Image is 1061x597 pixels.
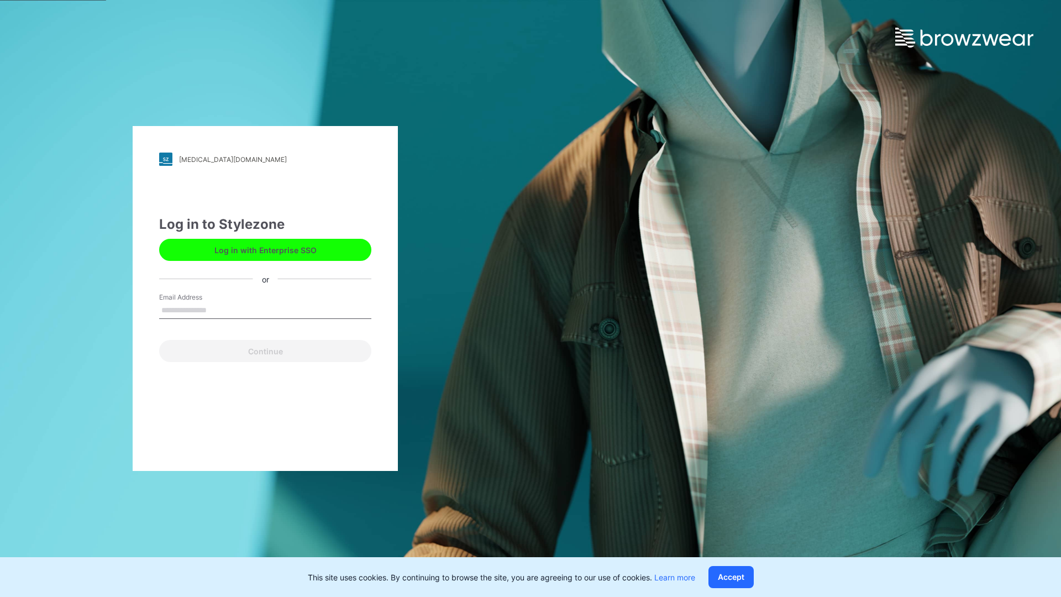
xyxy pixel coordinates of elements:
[159,153,172,166] img: stylezone-logo.562084cfcfab977791bfbf7441f1a819.svg
[895,28,1033,48] img: browzwear-logo.e42bd6dac1945053ebaf764b6aa21510.svg
[159,239,371,261] button: Log in with Enterprise SSO
[179,155,287,164] div: [MEDICAL_DATA][DOMAIN_NAME]
[159,292,237,302] label: Email Address
[159,153,371,166] a: [MEDICAL_DATA][DOMAIN_NAME]
[159,214,371,234] div: Log in to Stylezone
[654,573,695,582] a: Learn more
[308,572,695,583] p: This site uses cookies. By continuing to browse the site, you are agreeing to our use of cookies.
[253,273,278,285] div: or
[708,566,754,588] button: Accept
